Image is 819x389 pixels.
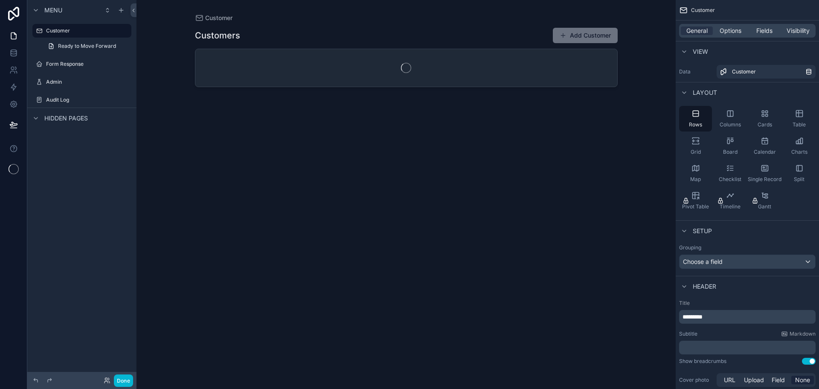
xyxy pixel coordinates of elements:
[781,331,816,337] a: Markdown
[691,149,701,155] span: Grid
[679,341,816,354] div: scrollable content
[44,114,88,123] span: Hidden pages
[693,47,708,56] span: View
[719,176,741,183] span: Checklist
[679,106,712,132] button: Rows
[783,106,816,132] button: Table
[758,121,772,128] span: Cards
[43,39,131,53] a: Ready to Move Forward
[748,176,781,183] span: Single Record
[756,26,773,35] span: Fields
[32,57,131,71] a: Form Response
[732,68,756,75] span: Customer
[682,203,709,210] span: Pivot Table
[714,161,746,186] button: Checklist
[679,68,713,75] label: Data
[693,227,712,235] span: Setup
[683,258,723,265] span: Choose a field
[46,61,130,67] label: Form Response
[679,300,816,307] label: Title
[758,203,771,210] span: Gantt
[679,244,701,251] label: Grouping
[717,65,816,79] a: Customer
[679,331,697,337] label: Subtitle
[679,254,816,269] button: Choose a field
[787,26,810,35] span: Visibility
[32,93,131,107] a: Audit Log
[46,97,130,103] label: Audit Log
[689,121,702,128] span: Rows
[783,133,816,159] button: Charts
[114,374,133,387] button: Done
[686,26,708,35] span: General
[46,27,126,34] label: Customer
[693,88,717,97] span: Layout
[679,188,712,214] button: Pivot Table
[748,133,781,159] button: Calendar
[748,161,781,186] button: Single Record
[714,106,746,132] button: Columns
[32,75,131,89] a: Admin
[793,121,806,128] span: Table
[714,133,746,159] button: Board
[44,6,62,15] span: Menu
[783,161,816,186] button: Split
[723,149,738,155] span: Board
[691,7,715,14] span: Customer
[679,358,726,365] div: Show breadcrumbs
[679,310,816,324] div: scrollable content
[58,43,116,50] span: Ready to Move Forward
[791,149,807,155] span: Charts
[32,24,131,38] a: Customer
[690,176,701,183] span: Map
[720,26,741,35] span: Options
[720,121,741,128] span: Columns
[748,188,781,214] button: Gantt
[790,331,816,337] span: Markdown
[748,106,781,132] button: Cards
[720,203,741,210] span: Timeline
[693,282,716,291] span: Header
[679,161,712,186] button: Map
[794,176,804,183] span: Split
[679,133,712,159] button: Grid
[714,188,746,214] button: Timeline
[754,149,776,155] span: Calendar
[46,79,130,85] label: Admin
